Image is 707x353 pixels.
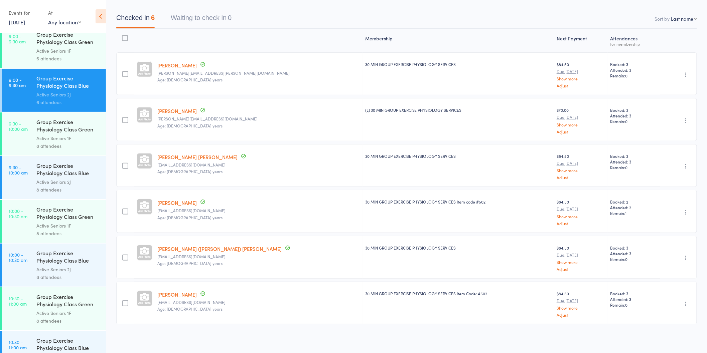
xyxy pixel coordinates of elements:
[557,199,605,225] div: $84.50
[36,317,100,325] div: 8 attendees
[671,15,694,22] div: Last name
[610,113,658,118] span: Attended: 3
[610,199,658,205] span: Booked: 2
[365,291,551,296] div: 30 MIN GROUP EXERCISE PHYSIOLOGY SERVICES Item Code: #502
[36,337,100,353] div: Group Exercise Physiology Class Blue Room
[48,18,81,26] div: Any location
[625,118,628,124] span: 0
[151,14,155,21] div: 6
[610,256,658,262] span: Remain:
[36,309,100,317] div: Active Seniors 1F
[608,32,661,49] div: Atten­dances
[557,61,605,88] div: $84.50
[557,175,605,180] a: Adjust
[158,260,223,266] span: Age: [DEMOGRAPHIC_DATA] years
[158,291,197,298] a: [PERSON_NAME]
[557,115,605,119] small: Due [DATE]
[158,306,223,312] span: Age: [DEMOGRAPHIC_DATA] years
[36,118,100,134] div: Group Exercise Physiology Class Green Room
[557,168,605,172] a: Show more
[610,42,658,46] div: for membership
[158,199,197,206] a: [PERSON_NAME]
[625,256,628,262] span: 0
[36,178,100,186] div: Active Seniors 2J
[158,168,223,174] span: Age: [DEMOGRAPHIC_DATA] years
[557,221,605,226] a: Adjust
[158,208,360,213] small: paulaoregan1@gmail.com
[610,118,658,124] span: Remain:
[365,245,551,251] div: 30 MIN GROUP EXERCISE PHYSIOLOGY SERVICES
[557,291,605,317] div: $84.50
[610,251,658,256] span: Attended: 3
[36,230,100,237] div: 8 attendees
[554,32,608,49] div: Next Payment
[9,121,28,131] time: 9:30 - 10:00 am
[36,162,100,178] div: Group Exercise Physiology Class Blue Room
[158,123,223,128] span: Age: [DEMOGRAPHIC_DATA] years
[36,142,100,150] div: 8 attendees
[610,153,658,159] span: Booked: 3
[557,245,605,271] div: $84.50
[557,122,605,127] a: Show more
[9,18,25,26] a: [DATE]
[36,186,100,194] div: 8 attendees
[36,91,100,98] div: Active Seniors 2J
[625,164,628,170] span: 0
[557,161,605,165] small: Due [DATE]
[557,129,605,134] a: Adjust
[9,208,27,219] time: 10:00 - 10:30 am
[610,107,658,113] span: Booked: 3
[9,252,27,263] time: 10:00 - 10:30 am
[557,69,605,74] small: Due [DATE]
[365,107,551,113] div: (L) 30 MIN GROUP EXERCISE PHYSIOLOGY SERVICES
[625,302,628,308] span: 0
[36,206,100,222] div: Group Exercise Physiology Class Green Room
[557,260,605,264] a: Show more
[610,164,658,170] span: Remain:
[36,293,100,309] div: Group Exercise Physiology Class Green Room
[610,245,658,251] span: Booked: 3
[158,116,360,121] small: barbara@thehaywards.com.au
[36,134,100,142] div: Active Seniors 1F
[557,253,605,257] small: Due [DATE]
[610,61,658,67] span: Booked: 3
[9,296,27,306] time: 10:30 - 11:00 am
[9,77,26,88] time: 9:00 - 9:30 am
[48,7,81,18] div: At
[557,83,605,88] a: Adjust
[557,153,605,180] div: $84.50
[158,107,197,114] a: [PERSON_NAME]
[9,7,41,18] div: Events for
[2,156,106,199] a: 9:30 -10:00 amGroup Exercise Physiology Class Blue RoomActive Seniors 2J8 attendees
[557,306,605,310] a: Show more
[610,291,658,296] span: Booked: 3
[36,31,100,47] div: Group Exercise Physiology Class Green Room
[158,71,360,75] small: marybeth.bartholemew@gmail.com
[228,14,232,21] div: 0
[158,77,223,82] span: Age: [DEMOGRAPHIC_DATA] years
[171,11,232,28] button: Waiting to check in0
[36,249,100,266] div: Group Exercise Physiology Class Blue Room
[158,62,197,69] a: [PERSON_NAME]
[36,273,100,281] div: 8 attendees
[625,210,627,216] span: 1
[36,47,100,55] div: Active Seniors 1F
[36,55,100,62] div: 6 attendees
[365,199,551,205] div: 30 MIN GROUP EXERCISE PHYSIOLOGY SERVICES Item code #502
[36,74,100,91] div: Group Exercise Physiology Class Blue Room
[365,153,551,159] div: 30 MIN GROUP EXERCISE PHYSIOLOGY SERVICES
[557,267,605,271] a: Adjust
[9,33,26,44] time: 9:00 - 9:30 am
[610,73,658,78] span: Remain:
[158,254,360,259] small: strachanb19@gmail.com
[365,61,551,67] div: 30 MIN GROUP EXERCISE PHYSIOLOGY SERVICES
[557,313,605,317] a: Adjust
[610,296,658,302] span: Attended: 3
[158,215,223,220] span: Age: [DEMOGRAPHIC_DATA] years
[36,266,100,273] div: Active Seniors 2J
[625,73,628,78] span: 0
[9,339,27,350] time: 10:30 - 11:00 am
[610,302,658,308] span: Remain:
[655,15,670,22] label: Sort by
[363,32,554,49] div: Membership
